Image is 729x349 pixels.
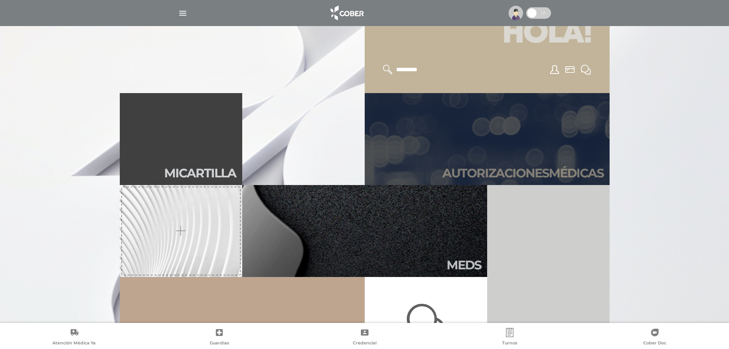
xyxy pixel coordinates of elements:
[509,6,523,20] img: profile-placeholder.svg
[582,328,727,347] a: Cober Doc
[292,328,437,347] a: Credencial
[374,13,600,56] h1: Hola!
[365,93,610,185] a: Autorizacionesmédicas
[442,166,603,180] h2: Autori zaciones médicas
[164,166,236,180] h2: Mi car tilla
[210,340,229,347] span: Guardias
[242,185,487,277] a: Meds
[120,93,242,185] a: Micartilla
[52,340,96,347] span: Atención Médica Ya
[2,328,147,347] a: Atención Médica Ya
[643,340,666,347] span: Cober Doc
[326,4,367,22] img: logo_cober_home-white.png
[147,328,292,347] a: Guardias
[502,340,517,347] span: Turnos
[447,258,481,272] h2: Meds
[437,328,582,347] a: Turnos
[178,8,188,18] img: Cober_menu-lines-white.svg
[353,340,377,347] span: Credencial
